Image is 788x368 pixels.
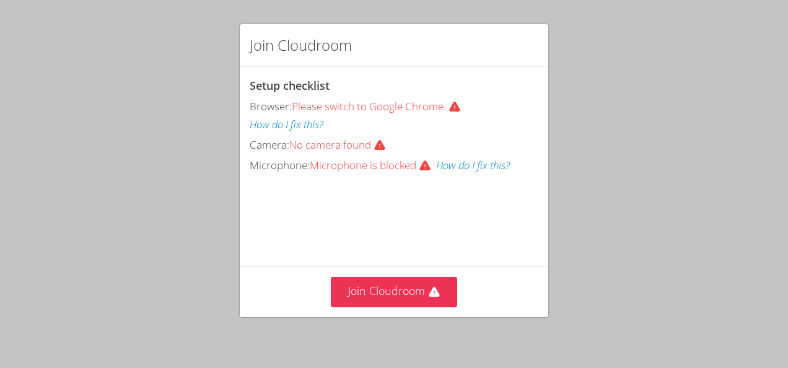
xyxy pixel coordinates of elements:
[292,99,466,113] span: Please switch to Google Chrome.
[436,157,510,175] button: How do I fix this?
[289,138,391,152] span: No camera found
[250,78,330,93] span: Setup checklist
[310,158,436,172] span: Microphone is blocked
[250,158,310,172] span: Microphone:
[331,277,458,307] button: Join Cloudroom
[250,99,292,113] span: Browser:
[250,138,289,152] span: Camera:
[250,116,323,134] button: How do I fix this?
[250,34,352,56] h2: Join Cloudroom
